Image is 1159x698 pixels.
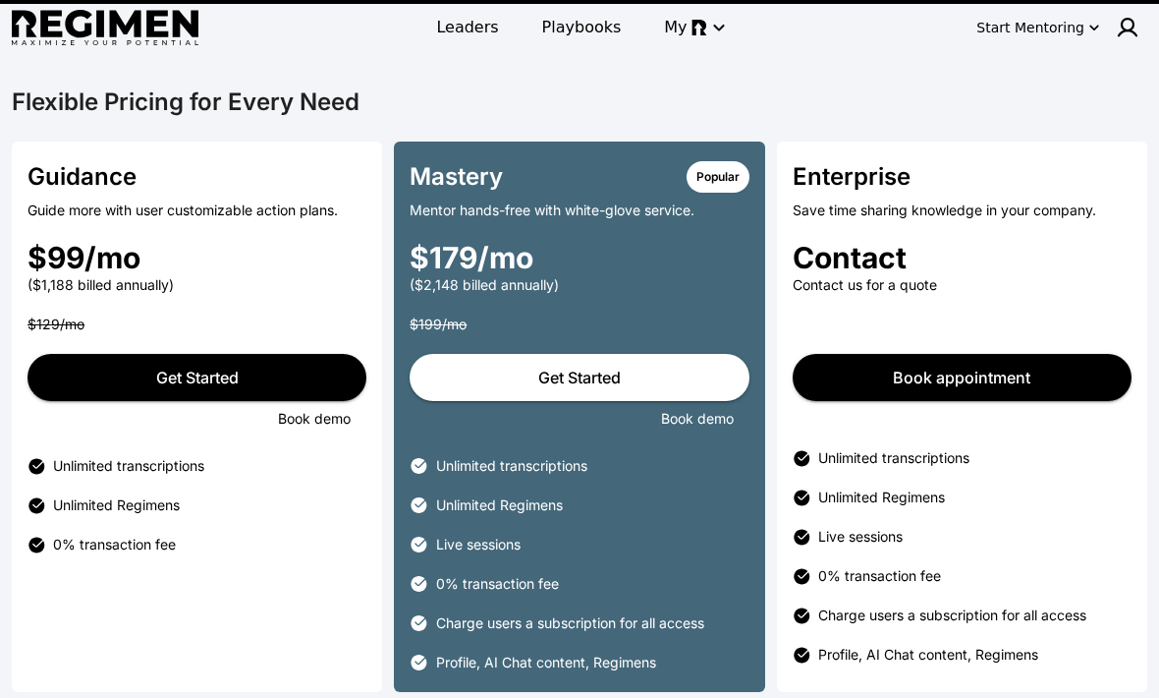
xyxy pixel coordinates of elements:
div: 0% transaction fee [53,535,366,554]
div: ($2,148 billed annually) [410,275,748,295]
button: My [652,10,734,45]
span: My [664,16,687,39]
div: $ 199 /mo [410,315,748,334]
a: Leaders [424,10,510,45]
span: Playbooks [542,16,622,39]
button: Start Mentoring [972,12,1104,43]
div: Guidance [28,161,366,193]
span: Leaders [436,16,498,39]
div: Live sessions [818,527,1131,547]
div: Unlimited transcriptions [53,456,366,476]
div: Mastery [410,161,686,193]
div: Unlimited Regimens [53,495,366,515]
div: Unlimited transcriptions [818,448,1131,468]
div: Popular [687,161,749,193]
button: Book demo [278,409,351,429]
div: Unlimited Regimens [436,495,748,515]
div: Charge users a subscription for all access [436,613,748,633]
div: Contact [793,240,1131,275]
img: user icon [1116,16,1139,39]
div: Contact us for a quote [793,275,1131,295]
div: Live sessions [436,535,748,554]
div: 0% transaction fee [818,566,1131,586]
div: Enterprise [793,161,1131,193]
div: $99/mo [28,240,366,275]
div: Profile, AI Chat content, Regimens [436,653,748,672]
div: Charge users a subscription for all access [818,606,1131,625]
div: Unlimited transcriptions [436,456,748,476]
a: Get Started [410,354,748,401]
div: $179/mo [410,240,748,275]
div: ($1,188 billed annually) [28,275,366,295]
div: $ 129 /mo [28,315,366,334]
a: Get Started [28,354,366,401]
div: Profile, AI Chat content, Regimens [818,645,1131,665]
button: Book appointment [793,354,1131,401]
div: Guide more with user customizable action plans. [28,201,366,220]
div: Unlimited Regimens [818,488,1131,507]
div: Mentor hands-free with white-glove service. [410,201,748,220]
img: Regimen logo [12,10,198,46]
div: 0% transaction fee [436,574,748,594]
div: Start Mentoring [976,18,1084,37]
button: Book demo [661,409,734,429]
a: Playbooks [530,10,634,45]
div: Save time sharing knowledge in your company. [793,201,1131,220]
